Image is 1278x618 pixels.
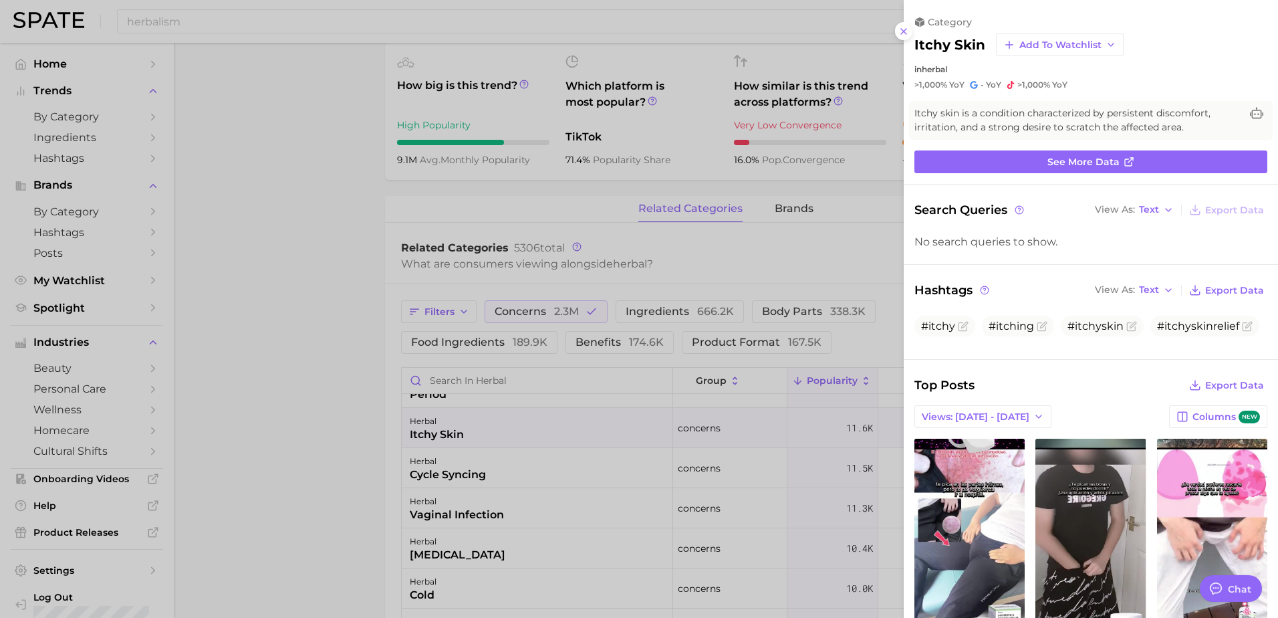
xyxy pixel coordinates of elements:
[1067,320,1124,332] span: #itchyskin
[949,80,965,90] span: YoY
[1019,39,1102,51] span: Add to Watchlist
[1205,380,1264,391] span: Export Data
[914,106,1241,134] span: Itchy skin is a condition characterized by persistent discomfort, irritation, and a strong desire...
[1186,376,1267,395] button: Export Data
[1157,320,1239,332] span: #itchyskinrelief
[996,33,1124,56] button: Add to Watchlist
[1052,80,1067,90] span: YoY
[1095,206,1135,213] span: View As
[1126,321,1137,332] button: Flag as miscategorized or irrelevant
[1239,411,1260,423] span: new
[958,321,969,332] button: Flag as miscategorized or irrelevant
[922,411,1029,423] span: Views: [DATE] - [DATE]
[1047,157,1120,168] span: See more data
[914,405,1051,428] button: Views: [DATE] - [DATE]
[1192,411,1260,423] span: Columns
[914,64,1267,74] div: in
[1095,286,1135,294] span: View As
[1017,80,1050,90] span: >1,000%
[1037,321,1047,332] button: Flag as miscategorized or irrelevant
[1139,286,1159,294] span: Text
[1139,206,1159,213] span: Text
[1092,282,1177,299] button: View AsText
[914,80,947,90] span: >1,000%
[1186,281,1267,300] button: Export Data
[1169,405,1267,428] button: Columnsnew
[981,80,984,90] span: -
[914,37,985,53] h2: itchy skin
[914,376,975,395] span: Top Posts
[914,235,1267,248] div: No search queries to show.
[922,64,947,74] span: herbal
[928,16,972,28] span: category
[1186,201,1267,219] button: Export Data
[914,201,1026,219] span: Search Queries
[1205,205,1264,216] span: Export Data
[1205,285,1264,296] span: Export Data
[914,281,991,300] span: Hashtags
[1242,321,1253,332] button: Flag as miscategorized or irrelevant
[989,320,1034,332] span: #itching
[986,80,1001,90] span: YoY
[914,150,1267,173] a: See more data
[1092,201,1177,219] button: View AsText
[921,320,955,332] span: #itchy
